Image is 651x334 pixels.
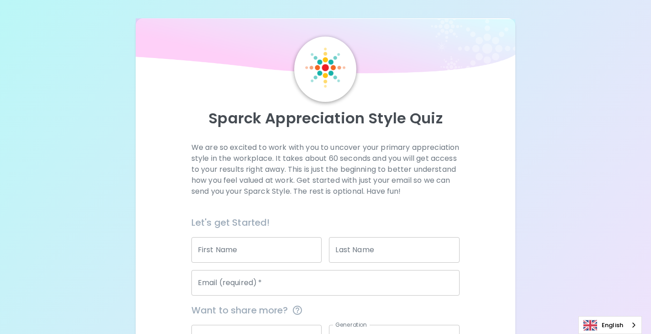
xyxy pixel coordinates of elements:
p: We are so excited to work with you to uncover your primary appreciation style in the workplace. I... [191,142,460,197]
div: Language [578,316,642,334]
svg: This information is completely confidential and only used for aggregated appreciation studies at ... [292,305,303,316]
aside: Language selected: English [578,316,642,334]
h6: Let's get Started! [191,215,460,230]
label: Generation [335,321,367,329]
img: wave [136,18,515,78]
img: Sparck Logo [305,48,345,88]
a: English [579,317,641,334]
span: Want to share more? [191,303,460,318]
p: Sparck Appreciation Style Quiz [147,109,504,127]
